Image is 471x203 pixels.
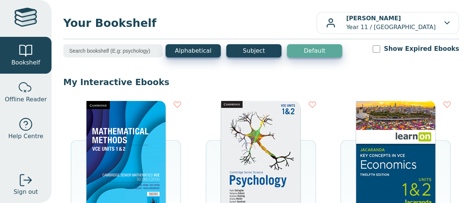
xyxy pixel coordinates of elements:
[287,44,342,57] button: Default
[63,15,316,31] span: Your Bookshelf
[166,44,221,57] button: Alphabetical
[316,12,459,34] button: [PERSON_NAME]Year 11 / [GEOGRAPHIC_DATA]
[14,188,38,196] span: Sign out
[8,132,43,141] span: Help Centre
[63,44,163,57] input: Search bookshelf (E.g: psychology)
[346,14,436,32] p: Year 11 / [GEOGRAPHIC_DATA]
[346,15,401,22] b: [PERSON_NAME]
[5,95,47,104] span: Offline Reader
[384,44,459,53] label: Show Expired Ebooks
[226,44,281,57] button: Subject
[11,58,40,67] span: Bookshelf
[63,77,459,88] p: My Interactive Ebooks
